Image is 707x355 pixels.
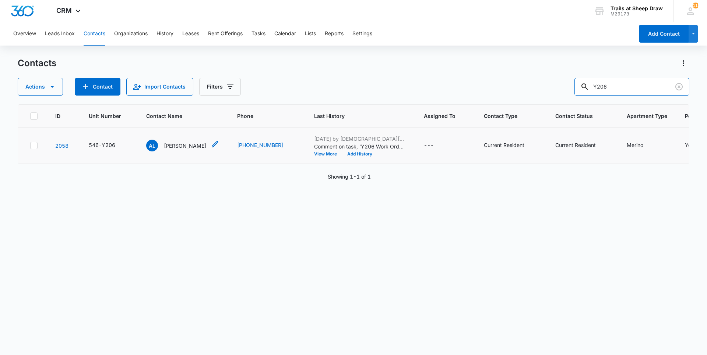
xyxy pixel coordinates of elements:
[55,112,60,120] span: ID
[314,143,406,150] p: Comment on task, 'Y206 Work Order ' "Replaced the air filter "
[18,58,56,69] h1: Contacts
[13,22,36,46] button: Overview
[126,78,193,96] button: Import Contacts
[627,141,657,150] div: Apartment Type - Merino - Select to Edit Field
[639,25,689,43] button: Add Contact
[89,141,115,149] div: 546-Y206
[56,7,72,14] span: CRM
[685,141,707,150] div: Pet Owner - Yes - Select to Edit Field
[237,141,283,149] a: [PHONE_NUMBER]
[424,112,455,120] span: Assigned To
[673,81,685,93] button: Clear
[146,140,219,151] div: Contact Name - Armando Leyva - Select to Edit Field
[314,152,342,156] button: View More
[555,141,596,149] div: Current Resident
[328,173,371,180] p: Showing 1-1 of 1
[424,141,434,150] div: ---
[55,143,68,149] a: Navigate to contact details page for Armando Leyva
[237,141,296,150] div: Phone - 970-619-1113 - Select to Edit Field
[164,142,206,150] p: [PERSON_NAME]
[611,11,663,17] div: account id
[611,6,663,11] div: account name
[84,22,105,46] button: Contacts
[484,141,538,150] div: Contact Type - Current Resident - Select to Edit Field
[18,78,63,96] button: Actions
[252,22,265,46] button: Tasks
[75,78,120,96] button: Add Contact
[156,22,173,46] button: History
[342,152,377,156] button: Add History
[199,78,241,96] button: Filters
[208,22,243,46] button: Rent Offerings
[237,112,286,120] span: Phone
[424,141,447,150] div: Assigned To - - Select to Edit Field
[274,22,296,46] button: Calendar
[89,112,129,120] span: Unit Number
[678,57,689,69] button: Actions
[555,141,609,150] div: Contact Status - Current Resident - Select to Edit Field
[146,112,209,120] span: Contact Name
[627,141,643,149] div: Merino
[314,112,395,120] span: Last History
[484,112,527,120] span: Contact Type
[182,22,199,46] button: Leases
[693,3,699,8] span: 119
[555,112,598,120] span: Contact Status
[325,22,344,46] button: Reports
[693,3,699,8] div: notifications count
[45,22,75,46] button: Leads Inbox
[352,22,372,46] button: Settings
[305,22,316,46] button: Lists
[484,141,524,149] div: Current Resident
[685,141,694,149] div: Yes
[89,141,129,150] div: Unit Number - 546-Y206 - Select to Edit Field
[314,135,406,143] p: [DATE] by [DEMOGRAPHIC_DATA][PERSON_NAME]
[574,78,689,96] input: Search Contacts
[627,112,667,120] span: Apartment Type
[114,22,148,46] button: Organizations
[146,140,158,151] span: AL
